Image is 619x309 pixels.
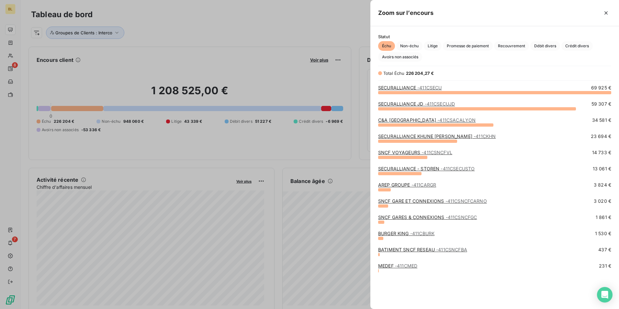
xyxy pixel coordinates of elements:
a: BURGER KING [378,231,434,236]
a: AREP GROUPE [378,182,436,188]
button: Crédit divers [561,41,593,51]
span: 231 € [599,263,611,269]
div: grid [370,85,619,301]
a: MEDEF [378,263,417,269]
a: SNCF GARES & CONNEXIONS [378,214,477,220]
span: 34 581 € [592,117,611,123]
span: 59 307 € [591,101,611,107]
span: - 411CMED [395,263,417,269]
span: 69 925 € [591,85,611,91]
span: 14 733 € [592,149,611,156]
a: SECURALLIANCE [378,85,442,90]
a: SNCF VOYAGEURS [378,150,452,155]
a: BATIMENT SNCF RESEAU [378,247,467,252]
button: Avoirs non associés [378,52,422,62]
span: 226 204,27 € [406,71,434,76]
span: 3 020 € [594,198,611,204]
span: - 411CSECUJD [425,101,455,107]
button: Débit divers [530,41,560,51]
span: 13 061 € [593,166,611,172]
a: SNCF GARE ET CONNEXIONS [378,198,487,204]
a: C&A [GEOGRAPHIC_DATA] [378,117,476,123]
span: Statut [378,34,611,39]
span: - 411CBURK [410,231,434,236]
span: 437 € [598,246,611,253]
a: SECURALLIANCE JD [378,101,455,107]
button: Recouvrement [494,41,529,51]
span: 1 861 € [596,214,611,221]
span: Total Échu [383,71,405,76]
span: - 411CKHN [474,133,496,139]
a: SECURALLIANCE - STOREN [378,166,475,171]
span: - 411CARGR [411,182,436,188]
span: - 411CSACALYON [437,117,476,123]
a: SECURALLIANCE KHUNE [PERSON_NAME] [378,133,496,139]
span: - 411CSNCFGC [446,214,477,220]
span: 1 530 € [595,230,611,237]
button: Échu [378,41,395,51]
span: 3 824 € [594,182,611,188]
span: - 411CSNCFCARNO [445,198,487,204]
button: Promesse de paiement [443,41,493,51]
span: - 411CSNCFBA [436,247,467,252]
div: Open Intercom Messenger [597,287,613,303]
button: Non-échu [396,41,422,51]
span: - 411CSECUSTO [441,166,475,171]
span: - 411CSECU [417,85,442,90]
button: Litige [424,41,442,51]
h5: Zoom sur l’encours [378,8,433,17]
span: - 411CSNCFVL [422,150,452,155]
span: 23 694 € [591,133,611,140]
